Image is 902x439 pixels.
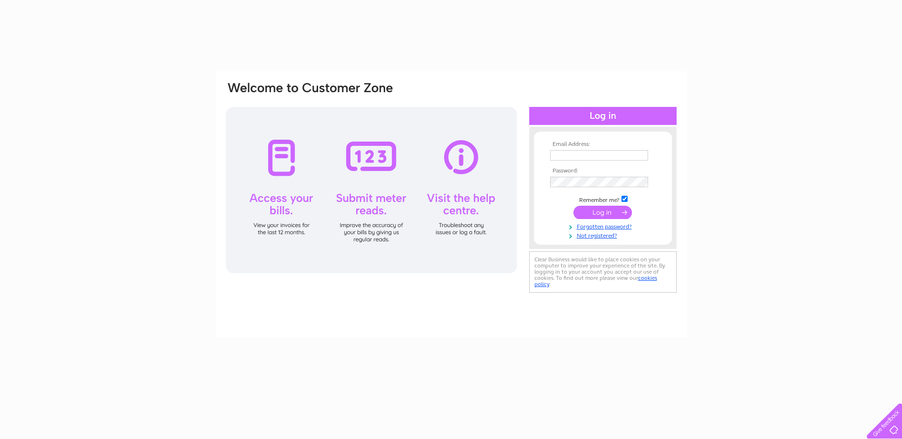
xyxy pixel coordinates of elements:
[550,230,658,239] a: Not registered?
[548,168,658,174] th: Password:
[529,251,677,293] div: Clear Business would like to place cookies on your computer to improve your experience of the sit...
[550,221,658,230] a: Forgotten password?
[573,206,632,219] input: Submit
[548,194,658,204] td: Remember me?
[548,141,658,148] th: Email Address:
[534,275,657,287] a: cookies policy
